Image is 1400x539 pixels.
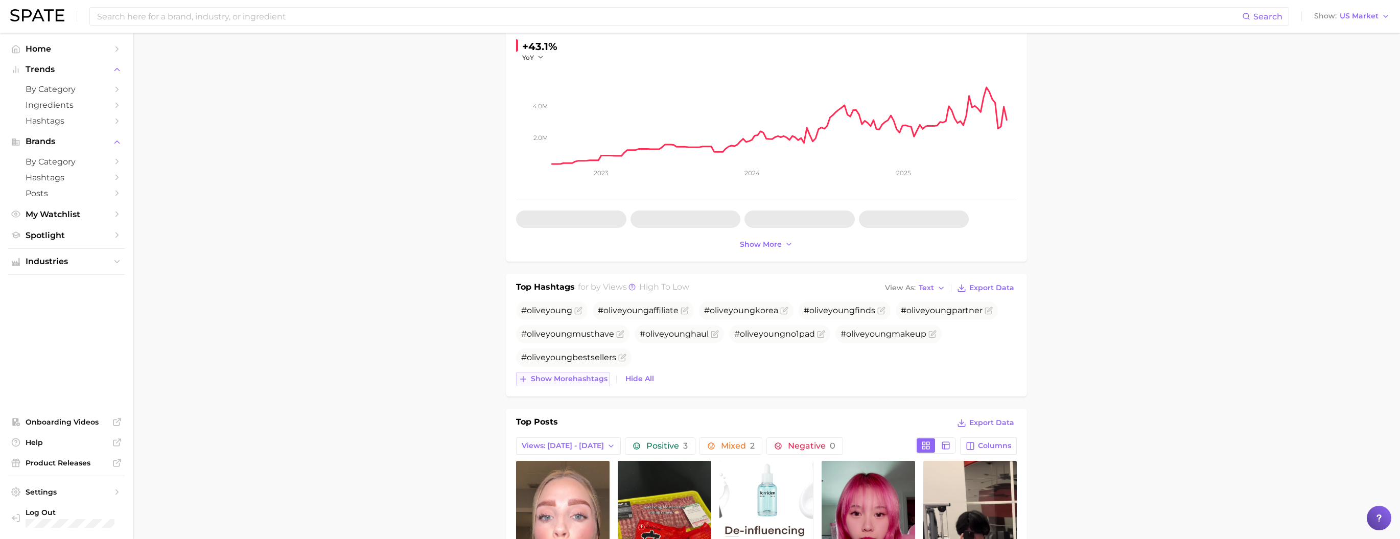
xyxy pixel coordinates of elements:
span: Mixed [721,442,755,450]
button: Brands [8,134,125,149]
h1: Top Hashtags [516,281,575,295]
span: #oliveyoungbestsellers [521,353,616,362]
span: by Category [26,84,107,94]
tspan: 2.0m [533,134,548,142]
span: #oliveyoungaffiliate [598,306,679,315]
button: Flag as miscategorized or irrelevant [711,330,719,338]
tspan: 2025 [896,169,911,177]
a: Help [8,435,125,450]
span: Home [26,44,107,54]
a: Posts [8,185,125,201]
a: Product Releases [8,455,125,471]
span: Posts [26,189,107,198]
button: Export Data [954,281,1017,295]
span: Hashtags [26,173,107,182]
a: Log out. Currently logged in with e-mail doyeon@spate.nyc. [8,505,125,531]
span: Hashtags [26,116,107,126]
button: Hide All [623,372,657,386]
button: Flag as miscategorized or irrelevant [877,307,885,315]
button: Columns [960,437,1017,455]
button: Export Data [954,416,1017,430]
a: My Watchlist [8,206,125,222]
span: View As [885,285,916,291]
button: Flag as miscategorized or irrelevant [681,307,689,315]
span: Positive [646,442,688,450]
h1: Top Posts [516,416,558,431]
span: #oliveyoungmakeup [841,329,926,339]
span: Log Out [26,508,116,517]
h2: for by Views [578,281,689,295]
span: Ingredients [26,100,107,110]
a: by Category [8,81,125,97]
span: My Watchlist [26,209,107,219]
button: YoY [522,53,544,62]
span: Columns [978,441,1011,450]
span: 3 [683,441,688,451]
a: Spotlight [8,227,125,243]
tspan: 2024 [744,169,760,177]
span: 0 [830,441,835,451]
span: #oliveyoungno1pad [734,329,815,339]
span: YoY [522,53,534,62]
span: #oliveyounghaul [640,329,709,339]
span: Settings [26,487,107,497]
button: Flag as miscategorized or irrelevant [574,307,582,315]
span: Help [26,438,107,447]
span: Product Releases [26,458,107,467]
button: ShowUS Market [1312,10,1392,23]
div: +43.1% [522,38,557,55]
button: Flag as miscategorized or irrelevant [618,354,626,362]
button: Industries [8,254,125,269]
span: Search [1253,12,1282,21]
a: Settings [8,484,125,500]
span: Export Data [969,284,1014,292]
span: 2 [750,441,755,451]
span: Brands [26,137,107,146]
span: by Category [26,157,107,167]
span: Text [919,285,934,291]
span: Show more hashtags [531,374,608,383]
span: Spotlight [26,230,107,240]
a: Onboarding Videos [8,414,125,430]
span: Negative [788,442,835,450]
span: Show [1314,13,1337,19]
button: Flag as miscategorized or irrelevant [780,307,788,315]
span: Hide All [625,374,654,383]
span: high to low [639,282,689,292]
span: #oliveyoungfinds [804,306,875,315]
span: Show more [740,240,782,249]
a: Ingredients [8,97,125,113]
a: Home [8,41,125,57]
span: US Market [1340,13,1379,19]
button: Flag as miscategorized or irrelevant [817,330,825,338]
span: Trends [26,65,107,74]
input: Search here for a brand, industry, or ingredient [96,8,1242,25]
img: SPATE [10,9,64,21]
button: Show more [737,238,796,251]
button: Views: [DATE] - [DATE] [516,437,621,455]
span: #oliveyoungkorea [704,306,778,315]
span: #oliveyoungmusthave [521,329,614,339]
span: #oliveyoung [521,306,572,315]
a: Hashtags [8,170,125,185]
a: Hashtags [8,113,125,129]
tspan: 4.0m [533,102,548,110]
button: Flag as miscategorized or irrelevant [985,307,993,315]
span: Industries [26,257,107,266]
a: by Category [8,154,125,170]
span: Views: [DATE] - [DATE] [522,441,604,450]
button: Flag as miscategorized or irrelevant [928,330,937,338]
tspan: 2023 [594,169,609,177]
button: Show morehashtags [516,372,610,386]
span: Onboarding Videos [26,417,107,427]
button: View AsText [882,282,948,295]
button: Trends [8,62,125,77]
span: Export Data [969,418,1014,427]
button: Flag as miscategorized or irrelevant [616,330,624,338]
span: #oliveyoungpartner [901,306,983,315]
